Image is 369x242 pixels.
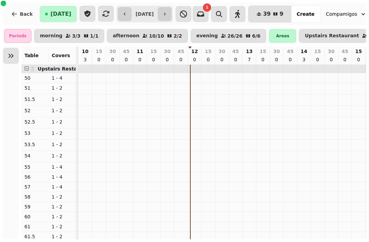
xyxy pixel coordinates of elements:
p: 0 [164,56,170,63]
p: 2 / 2 [174,34,182,38]
p: 0 [205,56,211,63]
p: 0 [96,56,101,63]
p: 1 - 2 [52,141,73,148]
p: 1 - 2 [52,213,73,220]
span: [DATE] [51,11,71,17]
p: 0 [287,56,293,63]
p: 30 [109,48,116,55]
p: Upstairs Restaurant [305,33,359,39]
span: 9 [279,11,283,17]
p: afternoon [113,33,139,39]
p: 0 [219,56,224,63]
p: 52 [24,107,46,114]
p: 15 [355,48,362,55]
p: 30 [328,48,334,55]
p: 45 [287,48,293,55]
span: Compamigos [326,11,357,17]
button: Back [5,6,38,22]
p: 1 - 2 [52,223,73,230]
p: 1 - 4 [52,164,73,170]
p: 45 [342,48,348,55]
p: 53 [24,130,46,137]
p: 1 - 4 [52,75,73,81]
p: 1 - 2 [52,130,73,137]
p: 0 [233,56,238,63]
p: 3 [82,56,88,63]
p: 3 / 3 [72,34,81,38]
button: Expand sidebar [3,48,19,64]
span: Back [20,12,33,16]
p: 6 / 6 [252,34,261,38]
p: 30 [164,48,170,55]
p: 1 - 2 [52,233,73,240]
p: 0 [315,56,320,63]
button: morning3/31/1 [34,29,104,43]
button: Create [291,6,320,22]
div: Periods [4,29,31,43]
p: 7 [246,56,252,63]
button: [DATE] [40,6,77,22]
p: 61 [24,223,46,230]
p: 11 [137,48,143,55]
p: 15 [150,48,157,55]
p: 0 [178,56,183,63]
p: 1 - 2 [52,85,73,91]
p: 12 [191,48,198,55]
span: 1 [206,6,208,9]
p: 56 [24,174,46,180]
p: 10 [82,48,88,55]
p: evening [196,33,218,39]
p: 15 [96,48,102,55]
p: 58 [24,193,46,200]
p: 10 / 10 [149,34,164,38]
div: Areas [269,29,296,43]
p: 3 [301,56,306,63]
p: 1 - 2 [52,193,73,200]
button: 399 [248,6,291,22]
p: 0 [151,56,156,63]
p: 1 - 2 [52,203,73,210]
p: 0 [342,56,347,63]
p: 15 [314,48,321,55]
button: evening26/266/6 [191,29,266,43]
p: 15 [205,48,211,55]
p: 57 [24,183,46,190]
p: 55 [24,164,46,170]
p: 60 [24,213,46,220]
p: 61.5 [24,233,46,240]
p: 1 - 2 [52,152,73,159]
button: afternoon10/102/2 [107,29,188,43]
p: 13 [246,48,252,55]
span: Table [24,53,39,58]
p: 1 / 1 [90,34,99,38]
p: morning [40,33,63,39]
p: 45 [232,48,239,55]
p: 0 [110,56,115,63]
p: 45 [178,48,184,55]
p: 1 - 4 [52,183,73,190]
p: 15 [260,48,266,55]
p: 52.5 [24,118,46,125]
p: 50 [24,75,46,81]
p: 0 [260,56,265,63]
span: Create [297,12,314,16]
p: 1 - 2 [52,118,73,125]
p: 14 [301,48,307,55]
p: 1 - 2 [52,107,73,114]
p: 0 [137,56,142,63]
p: 0 [123,56,129,63]
p: 1 - 2 [52,96,73,103]
p: 0 [328,56,334,63]
p: 51 [24,85,46,91]
span: 🍴 Upstairs Restaurant [30,66,92,72]
p: 51.5 [24,96,46,103]
p: 53.5 [24,141,46,148]
p: 54 [24,152,46,159]
span: 39 [263,11,271,17]
p: 59 [24,203,46,210]
p: 0 [192,56,197,63]
p: 30 [219,48,225,55]
p: 45 [123,48,129,55]
span: Covers [52,53,70,58]
p: 0 [274,56,279,63]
